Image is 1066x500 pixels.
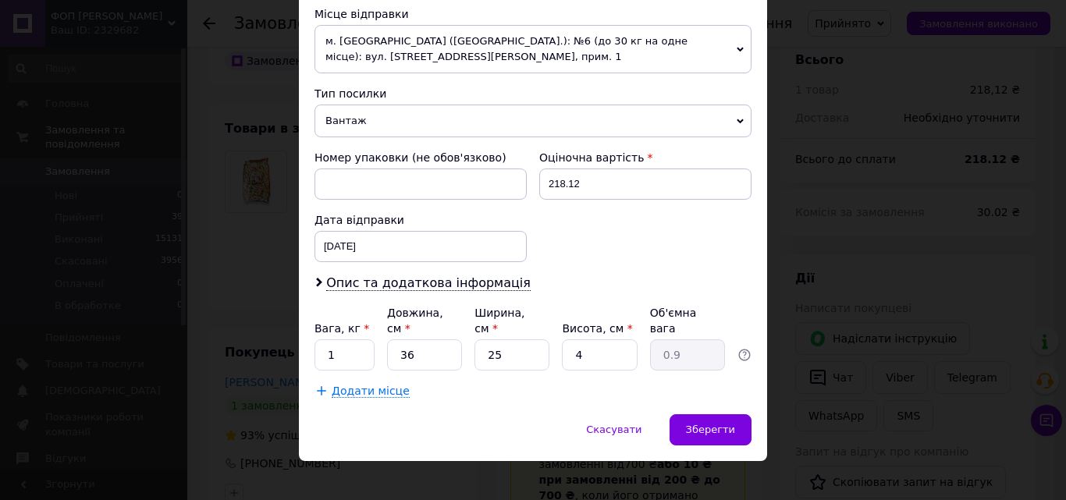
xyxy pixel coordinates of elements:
[474,307,524,335] label: Ширина, см
[314,212,527,228] div: Дата відправки
[539,150,752,165] div: Оціночна вартість
[314,8,409,20] span: Місце відправки
[586,424,641,435] span: Скасувати
[650,305,725,336] div: Об'ємна вага
[326,275,531,291] span: Опис та додаткова інформація
[314,105,752,137] span: Вантаж
[562,322,632,335] label: Висота, см
[332,385,410,398] span: Додати місце
[314,322,369,335] label: Вага, кг
[314,150,527,165] div: Номер упаковки (не обов'язково)
[314,87,386,100] span: Тип посилки
[314,25,752,73] span: м. [GEOGRAPHIC_DATA] ([GEOGRAPHIC_DATA].): №6 (до 30 кг на одне місце): вул. [STREET_ADDRESS][PER...
[686,424,735,435] span: Зберегти
[387,307,443,335] label: Довжина, см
